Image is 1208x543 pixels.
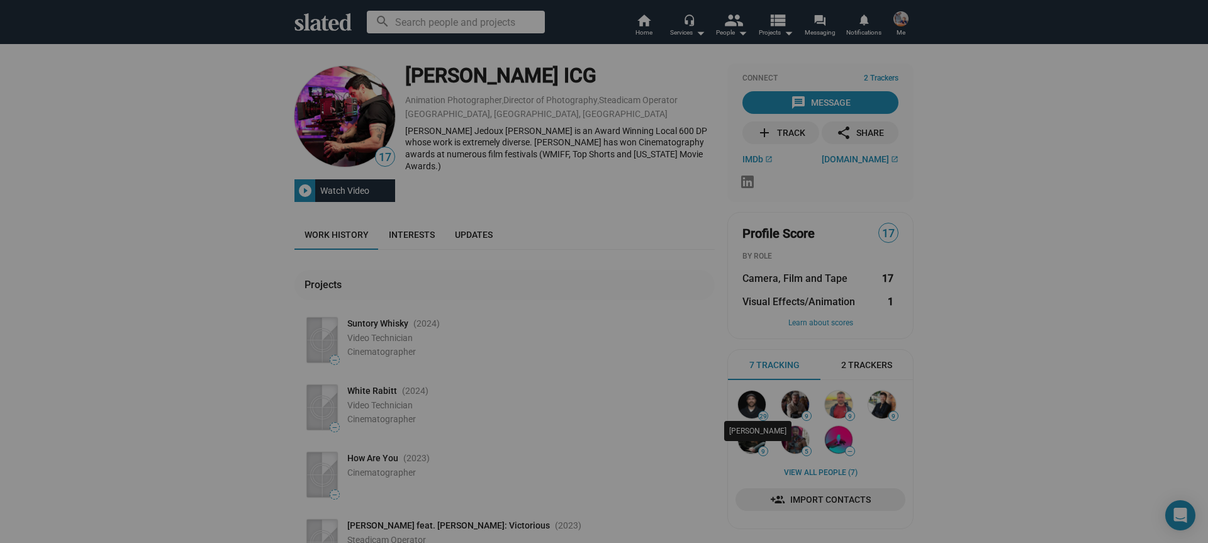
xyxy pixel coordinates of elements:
[347,333,413,343] span: Video Technician
[759,448,768,456] span: 9
[836,121,884,144] div: Share
[791,91,851,114] div: Message
[798,13,842,40] a: Messaging
[893,11,909,26] img: Nathan Thomas
[405,125,715,172] div: [PERSON_NAME] Jedoux [PERSON_NAME] is an Award Winning Local 600 DP whose work is extremely diver...
[503,95,598,105] a: Director of Photography
[822,121,898,144] button: Share
[413,318,440,330] span: (2024 )
[802,413,811,420] span: 9
[735,488,905,511] a: Import Contacts
[742,91,898,114] button: Message
[757,125,772,140] mat-icon: add
[754,13,798,40] button: Projects
[802,448,811,456] span: 5
[825,426,853,454] img: Orlando Holwerda
[502,98,503,104] span: ,
[405,62,715,89] div: [PERSON_NAME] ICG
[683,14,695,25] mat-icon: headset_mic
[759,413,768,420] span: 29
[307,452,337,497] img: Poster: How Are You
[825,391,853,418] img: Luka Stemberger
[749,359,800,371] span: 7 Tracking
[315,179,374,202] div: Watch Video
[445,220,503,250] a: Updates
[693,25,708,40] mat-icon: arrow_drop_down
[742,154,773,164] a: IMDb
[716,25,747,40] div: People
[294,66,395,167] img: Fabian Tehrani ICG
[868,391,896,418] img: Steve Deering
[738,391,766,418] img: Dave Wilson
[405,109,668,119] a: [GEOGRAPHIC_DATA], [GEOGRAPHIC_DATA], [GEOGRAPHIC_DATA]
[622,13,666,40] a: Home
[879,225,898,242] span: 17
[367,11,545,33] input: Search people and projects
[330,491,339,498] span: —
[598,98,599,104] span: ,
[784,468,858,478] a: View all People (7)
[670,25,705,40] div: Services
[746,488,895,511] span: Import Contacts
[846,25,881,40] span: Notifications
[455,230,493,240] span: Updates
[555,520,581,532] span: (2023 )
[846,448,854,455] span: —
[635,25,652,40] span: Home
[307,385,337,430] img: Poster: White Rabitt
[889,413,898,420] span: 9
[1165,500,1195,530] div: Open Intercom Messenger
[742,272,847,285] span: Camera, Film and Tape
[735,25,750,40] mat-icon: arrow_drop_down
[294,179,395,202] button: Watch Video
[347,400,413,410] span: Video Technician
[347,318,408,330] span: Suntory Whisky
[742,74,898,84] div: Connect
[347,347,416,357] span: Cinematographer
[307,318,337,362] img: Poster: Suntory Whisky
[402,385,428,397] span: (2024 )
[841,359,892,371] span: 2 Trackers
[768,11,786,29] mat-icon: view_list
[822,154,889,164] span: [DOMAIN_NAME]
[403,452,430,464] span: (2023 )
[347,414,416,424] span: Cinematographer
[888,295,893,308] strong: 1
[742,252,898,262] div: BY ROLE
[822,154,898,164] a: [DOMAIN_NAME]
[636,13,651,28] mat-icon: home
[379,220,445,250] a: Interests
[742,225,815,242] span: Profile Score
[742,121,819,144] button: Track
[724,421,791,441] div: [PERSON_NAME]
[805,25,836,40] span: Messaging
[347,467,416,478] span: Cinematographer
[891,155,898,163] mat-icon: open_in_new
[347,385,397,397] span: White Rabitt
[814,14,825,26] mat-icon: forum
[305,278,347,291] div: Projects
[666,13,710,40] button: Services
[846,413,854,420] span: 9
[742,318,898,328] button: Learn about scores
[305,230,369,240] span: Work history
[791,95,806,110] mat-icon: message
[842,13,886,40] a: Notifications
[742,295,855,308] span: Visual Effects/Animation
[781,391,809,418] img: John Gray
[347,452,398,464] span: How Are You
[882,272,893,285] strong: 17
[858,13,870,25] mat-icon: notifications
[836,125,851,140] mat-icon: share
[757,121,805,144] div: Track
[886,9,916,42] button: Nathan ThomasMe
[765,155,773,163] mat-icon: open_in_new
[710,13,754,40] button: People
[405,95,502,105] a: Animation Photographer
[724,11,742,29] mat-icon: people
[759,25,793,40] span: Projects
[347,520,550,532] span: [PERSON_NAME] feat. [PERSON_NAME]: Victorious
[298,183,313,198] mat-icon: play_circle_filled
[389,230,435,240] span: Interests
